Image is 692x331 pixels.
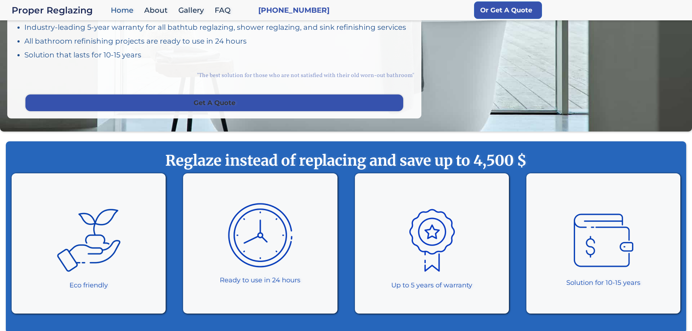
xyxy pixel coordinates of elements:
a: FAQ [211,3,238,18]
div: Solution that lasts for 10-15 years [24,50,414,60]
strong: Reglaze instead of replacing and save up to 4,500 $ [20,152,672,170]
div: Ready to use in 24 hours ‍ [220,275,300,295]
a: Home [107,3,141,18]
div: "The best solution for those who are not satisfied with their old worn-out bathroom" [15,64,414,87]
a: home [12,5,107,15]
a: About [141,3,175,18]
a: [PHONE_NUMBER] [258,5,329,15]
a: Get A Quote [25,94,403,111]
div: Industry-leading 5-year warranty for all bathtub reglazing, shower reglazing, and sink refinishin... [24,22,414,32]
div: Proper Reglazing [12,5,107,15]
div: Eco friendly [69,280,108,290]
div: Solution for 10-15 years [566,278,640,288]
a: Or Get A Quote [474,1,542,19]
div: All bathroom refinishing projects are ready to use in 24 hours [24,36,414,46]
div: Up to 5 years of warranty [391,280,472,290]
a: Gallery [175,3,211,18]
